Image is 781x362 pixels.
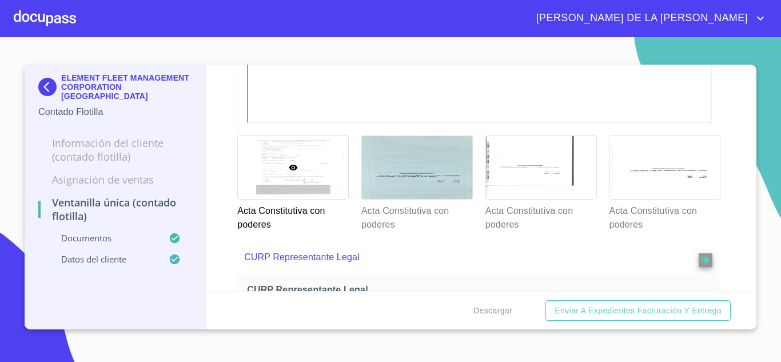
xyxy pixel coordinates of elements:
button: account of current user [528,9,767,27]
p: ELEMENT FLEET MANAGEMENT CORPORATION [GEOGRAPHIC_DATA] [61,73,192,101]
span: [PERSON_NAME] DE LA [PERSON_NAME] [528,9,754,27]
span: CURP Representante Legal [247,284,714,296]
p: Acta Constitutiva con poderes [237,200,348,232]
button: Descargar [469,300,517,321]
p: Acta Constitutiva con poderes [609,200,720,232]
img: Acta Constitutiva con poderes [486,136,596,198]
p: Acta Constitutiva con poderes [485,200,596,232]
p: Contado Flotilla [38,105,192,119]
p: Asignación de Ventas [38,173,192,186]
p: CURP Representante Legal [244,250,666,264]
span: Enviar a Expedientes Facturación y Entrega [555,304,722,318]
p: Datos del cliente [38,253,169,265]
img: Docupass spot blue [38,78,61,96]
button: reject [699,253,712,267]
span: Descargar [473,304,512,318]
p: Información del Cliente (Contado Flotilla) [38,136,192,164]
p: Ventanilla Única (Contado Flotilla) [38,196,192,223]
button: Enviar a Expedientes Facturación y Entrega [545,300,731,321]
img: Acta Constitutiva con poderes [362,136,472,198]
p: Acta Constitutiva con poderes [361,200,472,232]
img: Acta Constitutiva con poderes [610,136,720,198]
div: ELEMENT FLEET MANAGEMENT CORPORATION [GEOGRAPHIC_DATA] [38,73,192,105]
p: Documentos [38,232,169,244]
